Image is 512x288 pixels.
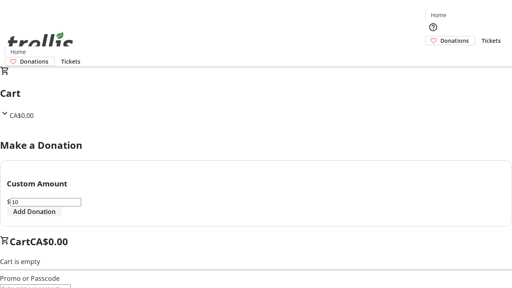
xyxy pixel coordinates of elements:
a: Home [5,48,31,56]
span: CA$0.00 [30,235,68,248]
button: Help [425,19,441,35]
a: Donations [425,36,475,45]
span: Donations [440,36,469,45]
h3: Custom Amount [7,178,505,189]
img: Orient E2E Organization 0gVn3KdbAw's Logo [5,23,76,63]
a: Donations [5,57,55,66]
span: $ [7,197,10,206]
span: Home [10,48,26,56]
span: Home [431,11,446,19]
button: Add Donation [7,207,62,216]
span: Tickets [482,36,501,45]
span: CA$0.00 [10,111,34,120]
input: Donation Amount [10,198,81,206]
a: Tickets [55,57,87,66]
a: Home [426,11,451,19]
span: Donations [20,57,48,66]
span: Tickets [61,57,80,66]
a: Tickets [475,36,507,45]
span: Add Donation [13,207,56,216]
button: Cart [425,45,441,61]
